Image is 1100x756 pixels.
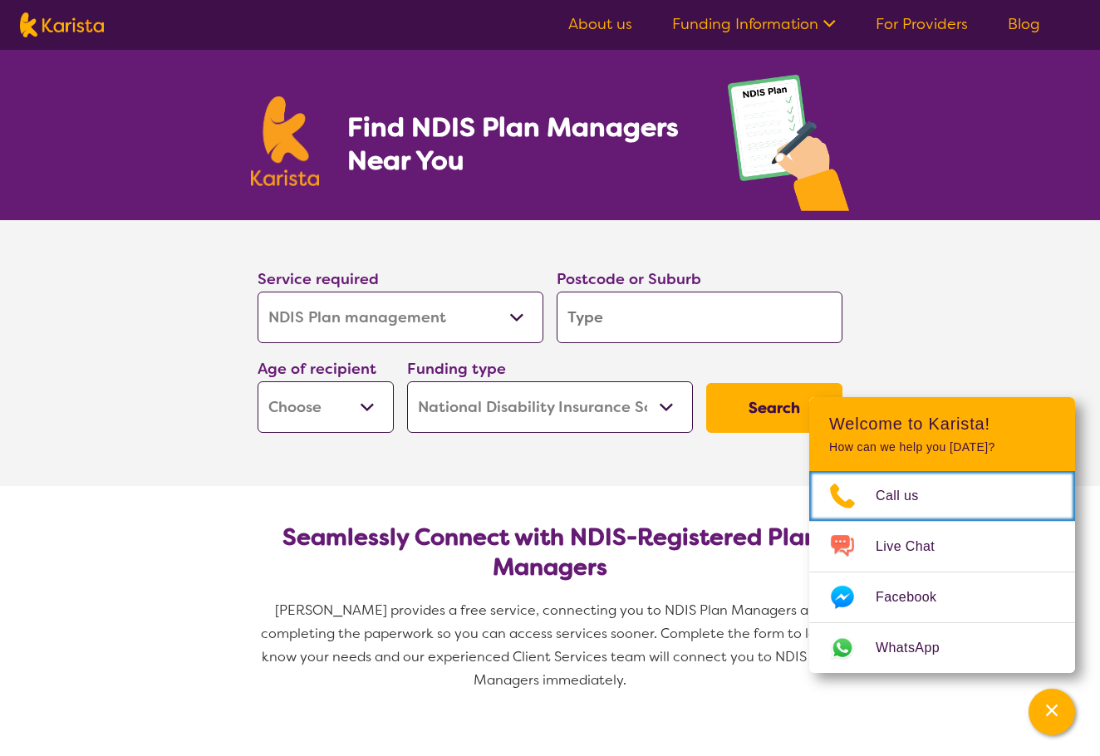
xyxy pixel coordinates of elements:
label: Age of recipient [258,359,376,379]
button: Channel Menu [1029,689,1075,735]
label: Service required [258,269,379,289]
span: [PERSON_NAME] provides a free service, connecting you to NDIS Plan Managers and completing the pa... [261,601,843,689]
ul: Choose channel [809,471,1075,673]
a: Funding Information [672,14,836,34]
label: Postcode or Suburb [557,269,701,289]
a: Web link opens in a new tab. [809,623,1075,673]
h1: Find NDIS Plan Managers Near You [347,110,695,177]
span: WhatsApp [876,636,960,660]
span: Facebook [876,585,956,610]
h2: Seamlessly Connect with NDIS-Registered Plan Managers [271,523,829,582]
img: plan-management [728,75,849,220]
input: Type [557,292,842,343]
label: Funding type [407,359,506,379]
p: How can we help you [DATE]? [829,440,1055,454]
span: Live Chat [876,534,955,559]
a: Blog [1008,14,1040,34]
img: Karista logo [251,96,319,186]
a: About us [568,14,632,34]
span: Call us [876,484,939,508]
div: Channel Menu [809,397,1075,673]
a: For Providers [876,14,968,34]
img: Karista logo [20,12,104,37]
button: Search [706,383,842,433]
h2: Welcome to Karista! [829,414,1055,434]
